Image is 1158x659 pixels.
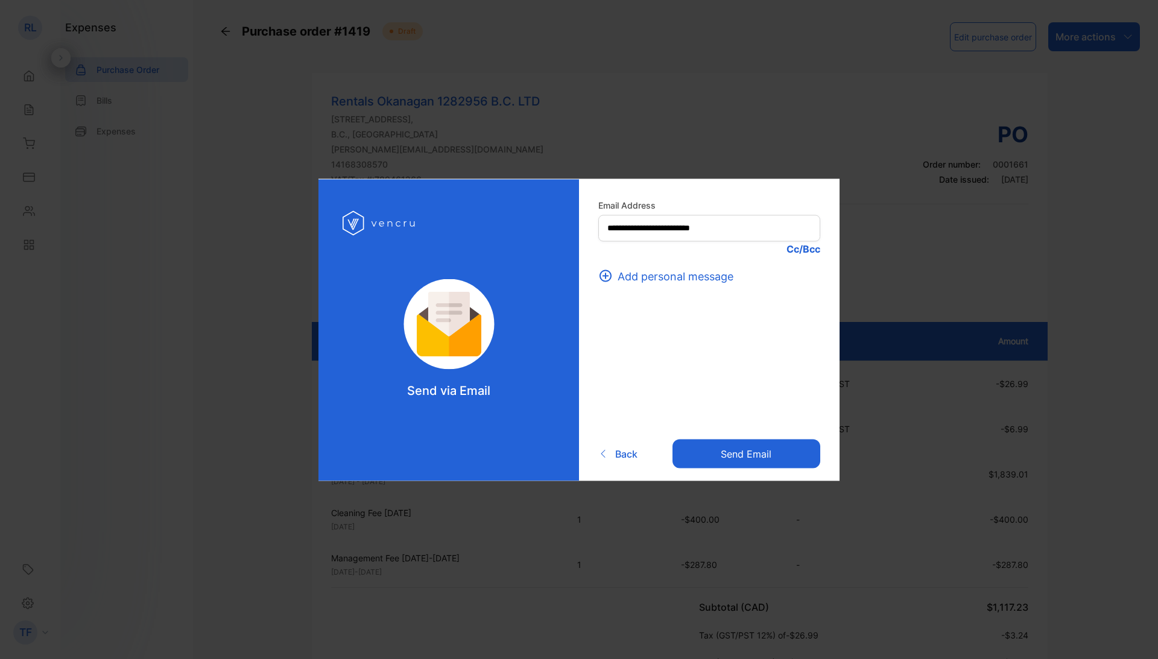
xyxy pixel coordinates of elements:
[615,447,638,461] span: Back
[598,241,820,256] p: Cc/Bcc
[387,279,511,369] img: log
[618,268,733,284] span: Add personal message
[343,203,418,242] img: log
[598,268,741,284] button: Add personal message
[598,198,820,211] label: Email Address
[407,381,490,399] p: Send via Email
[10,5,46,41] button: Open LiveChat chat widget
[672,440,820,468] button: Send email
